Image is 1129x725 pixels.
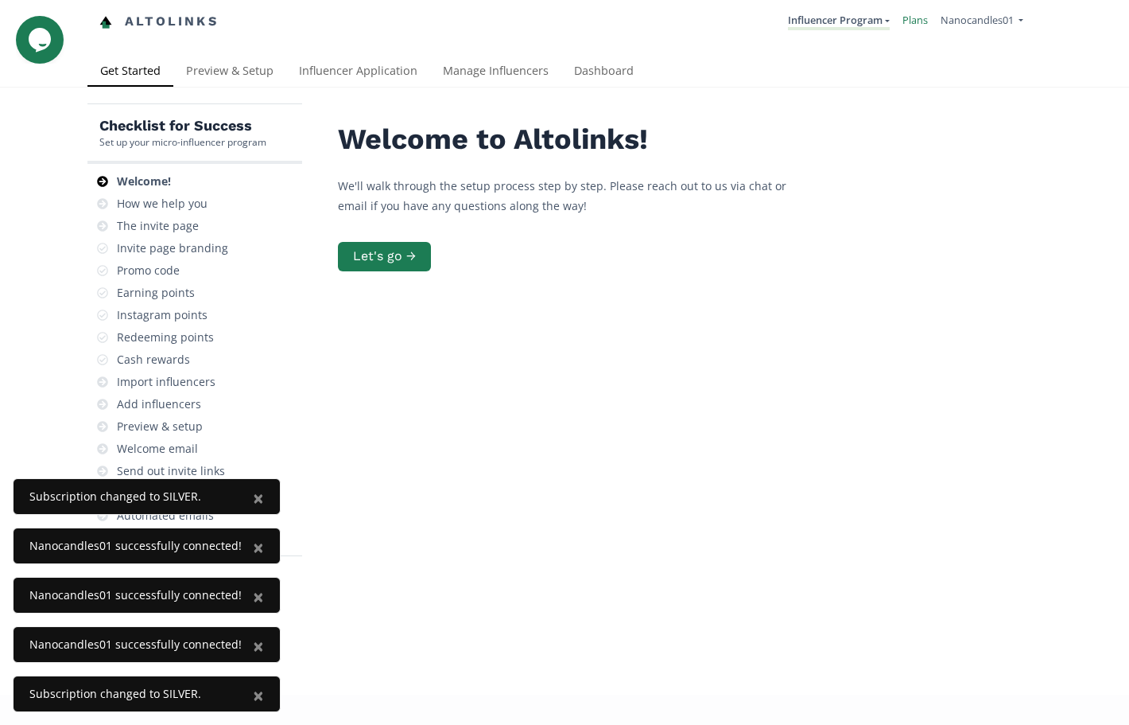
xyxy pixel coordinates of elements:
[117,463,225,479] div: Send out invite links
[87,57,173,88] a: Get Started
[253,534,264,560] span: ×
[338,242,431,271] button: Let's go →
[430,57,561,88] a: Manage Influencers
[117,352,190,368] div: Cash rewards
[237,528,280,567] button: Close
[117,285,195,301] div: Earning points
[237,676,280,715] button: Close
[173,57,286,88] a: Preview & Setup
[117,441,198,457] div: Welcome email
[237,627,280,665] button: Close
[99,135,266,149] div: Set up your micro-influencer program
[117,374,215,390] div: Import influencers
[941,13,1014,27] span: Nanocandles01
[286,57,430,88] a: Influencer Application
[338,123,815,156] h2: Welcome to Altolinks!
[117,218,199,234] div: The invite page
[117,329,214,345] div: Redeeming points
[117,196,208,212] div: How we help you
[29,489,242,505] div: Subscription changed to SILVER.
[237,479,280,517] button: Close
[253,485,264,511] span: ×
[902,13,928,27] a: Plans
[29,637,242,653] div: Nanocandles01 successfully connected!
[253,583,264,610] span: ×
[29,587,242,603] div: Nanocandles01 successfully connected!
[117,419,203,435] div: Preview & setup
[117,396,201,412] div: Add influencers
[16,16,67,64] iframe: chat widget
[561,57,646,88] a: Dashboard
[941,13,1023,31] a: Nanocandles01
[99,9,219,35] a: Altolinks
[117,307,208,323] div: Instagram points
[99,116,266,135] h5: Checklist for Success
[338,176,815,216] p: We'll walk through the setup process step by step. Please reach out to us via chat or email if yo...
[788,13,890,30] a: Influencer Program
[29,538,242,554] div: Nanocandles01 successfully connected!
[117,240,228,256] div: Invite page branding
[253,633,264,659] span: ×
[117,173,171,189] div: Welcome!
[253,682,264,708] span: ×
[99,16,112,29] img: favicon-32x32.png
[237,578,280,616] button: Close
[117,263,180,279] div: Promo code
[29,686,242,702] div: Subscription changed to SILVER.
